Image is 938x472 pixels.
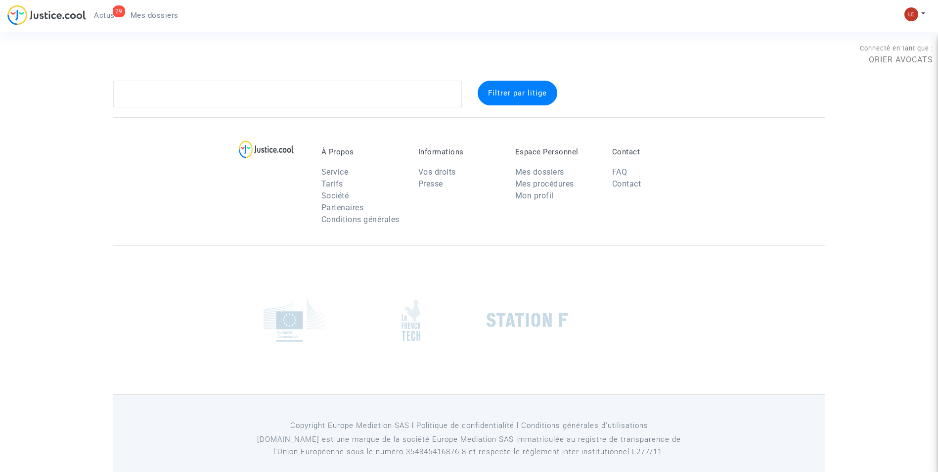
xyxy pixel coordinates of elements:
[131,11,179,20] span: Mes dossiers
[612,167,627,177] a: FAQ
[487,313,568,328] img: stationf.png
[418,147,500,156] p: Informations
[488,89,547,97] span: Filtrer par litige
[321,147,403,156] p: À Propos
[244,433,694,458] p: [DOMAIN_NAME] est une marque de la société Europe Mediation SAS immatriculée au registre de tr...
[612,179,641,189] a: Contact
[244,420,694,432] p: Copyright Europe Mediation SAS l Politique de confidentialité l Conditions générales d’utilisa...
[515,191,554,200] a: Mon profil
[515,167,564,177] a: Mes dossiers
[515,147,597,156] p: Espace Personnel
[86,8,123,23] a: 29Actus
[321,167,349,177] a: Service
[123,8,186,23] a: Mes dossiers
[321,215,400,224] a: Conditions générales
[418,179,443,189] a: Presse
[113,5,125,17] div: 29
[321,203,364,212] a: Partenaires
[904,7,918,21] img: 7d989c7df380ac848c7da5f314e8ff03
[860,45,933,52] span: Connecté en tant que :
[264,299,325,342] img: europe_commision.png
[515,179,574,189] a: Mes procédures
[321,191,349,200] a: Société
[612,147,694,156] p: Contact
[418,167,456,177] a: Vos droits
[321,179,343,189] a: Tarifs
[7,5,86,25] img: jc-logo.svg
[239,141,294,158] img: logo-lg.svg
[94,11,115,20] span: Actus
[402,299,420,341] img: french_tech.png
